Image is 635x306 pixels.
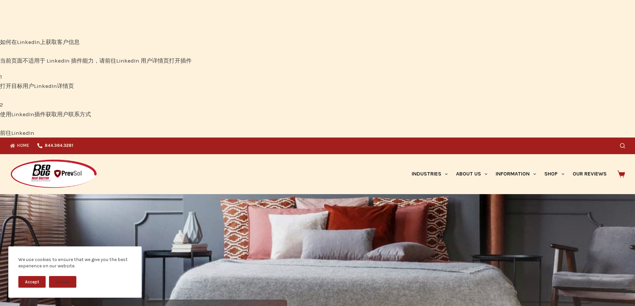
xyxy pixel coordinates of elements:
[10,138,77,154] nav: Top Menu
[452,154,491,194] a: About Us
[407,154,611,194] nav: Primary
[568,154,611,194] a: Our Reviews
[18,276,46,288] button: Accept
[620,143,625,148] button: Search
[10,138,33,154] a: Home
[10,159,97,189] img: Prevsol/Bed Bug Heat Doctor
[492,154,540,194] a: Information
[33,138,77,154] a: 844.364.3281
[18,256,132,269] div: We use cookies to ensure that we give you the best experience on our website.
[407,154,452,194] a: Industries
[540,154,568,194] a: Shop
[49,276,76,288] button: Decline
